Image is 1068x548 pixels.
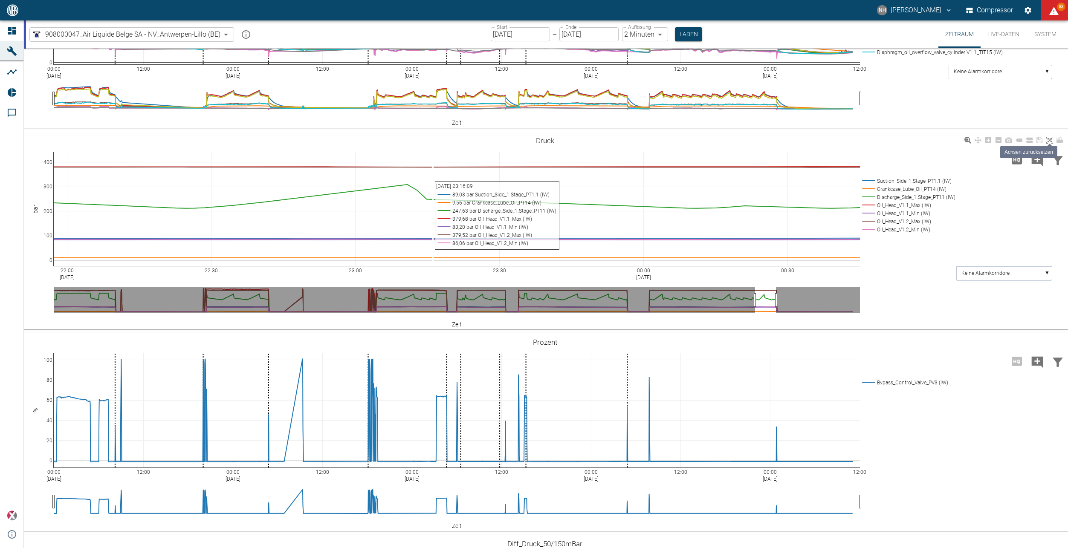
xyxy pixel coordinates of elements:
button: Zeitraum [938,20,981,48]
img: logo [6,4,19,16]
label: Ende [565,23,576,31]
button: nils.hallbauer@neuman-esser.com [876,3,954,18]
label: Start [497,23,507,31]
div: NH [877,5,887,15]
span: 83 [1057,3,1065,11]
text: Keine Alarmkorridore [954,69,1002,75]
button: mission info [237,26,255,43]
span: 908000047_Air Liquide Belge SA - NV_Antwerpen-Lillo (BE) [45,29,220,39]
a: 908000047_Air Liquide Belge SA - NV_Antwerpen-Lillo (BE) [32,29,220,40]
button: Einstellungen [1020,3,1036,18]
p: – [553,29,557,39]
input: DD.MM.YYYY [491,27,550,41]
button: System [1026,20,1065,48]
button: Daten filtern [1048,350,1068,372]
text: Keine Alarmkorridore [961,270,1010,276]
button: Laden [675,27,702,41]
label: Auflösung [628,23,651,31]
button: Live-Daten [981,20,1026,48]
img: Xplore Logo [7,511,17,521]
div: 2 Minuten [622,27,668,41]
button: Kommentar hinzufügen [1027,149,1048,171]
button: Compressor [964,3,1015,18]
span: Hohe Auflösung nur für Zeiträume von <3 Tagen verfügbar [1007,357,1027,365]
input: DD.MM.YYYY [559,27,619,41]
span: Hohe Auflösung [1007,155,1027,163]
button: Kommentar hinzufügen [1027,350,1048,372]
button: Daten filtern [1048,149,1068,171]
